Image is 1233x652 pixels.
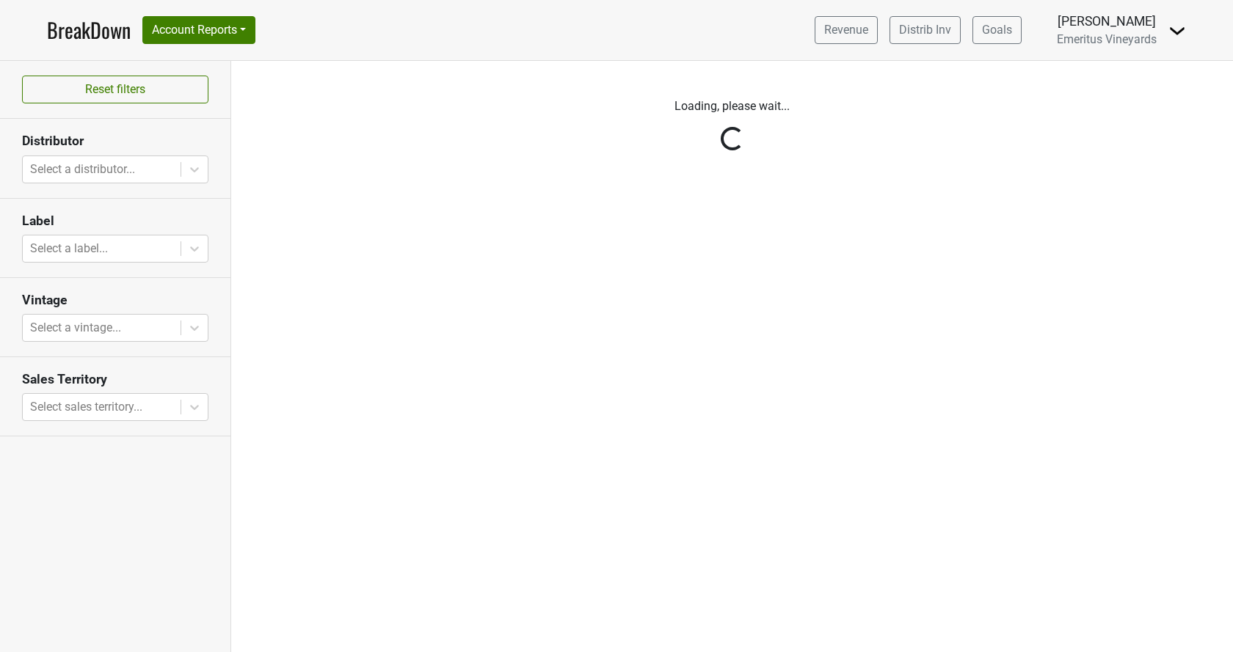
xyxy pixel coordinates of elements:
a: Goals [972,16,1022,44]
img: Dropdown Menu [1168,22,1186,40]
p: Loading, please wait... [325,98,1140,115]
button: Account Reports [142,16,255,44]
div: [PERSON_NAME] [1057,12,1157,31]
a: Revenue [815,16,878,44]
a: Distrib Inv [890,16,961,44]
a: BreakDown [47,15,131,45]
span: Emeritus Vineyards [1057,32,1157,46]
